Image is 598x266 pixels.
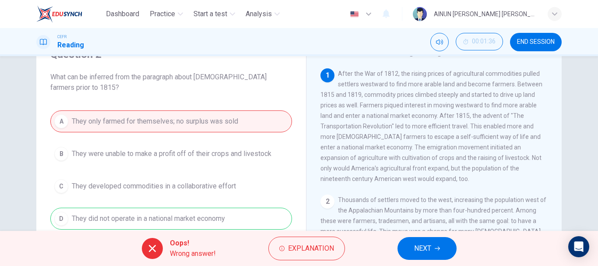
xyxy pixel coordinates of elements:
[102,6,143,22] button: Dashboard
[170,248,216,259] span: Wrong answer!
[472,38,496,45] span: 00:01:36
[568,236,589,257] div: Open Intercom Messenger
[320,195,334,209] div: 2
[268,237,345,260] button: Explanation
[106,9,139,19] span: Dashboard
[288,242,334,255] span: Explanation
[36,5,82,23] img: EduSynch logo
[510,33,562,51] button: END SESSION
[434,9,537,19] div: AINUN [PERSON_NAME] [PERSON_NAME]
[430,33,449,51] div: Mute
[190,6,239,22] button: Start a test
[320,68,334,82] div: 1
[397,237,457,260] button: NEXT
[242,6,283,22] button: Analysis
[517,39,555,46] span: END SESSION
[36,5,102,23] a: EduSynch logo
[50,72,292,93] span: What can be inferred from the paragraph about [DEMOGRAPHIC_DATA] farmers prior to 1815?
[320,70,542,182] span: After the War of 1812, the rising prices of agricultural commodities pulled settlers westward to ...
[150,9,175,19] span: Practice
[456,33,503,51] div: Hide
[456,33,503,50] button: 00:01:36
[146,6,186,22] button: Practice
[193,9,227,19] span: Start a test
[413,7,427,21] img: Profile picture
[349,11,360,18] img: en
[57,40,84,50] h1: Reading
[170,238,216,248] span: Oops!
[246,9,272,19] span: Analysis
[414,242,431,255] span: NEXT
[57,34,67,40] span: CEFR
